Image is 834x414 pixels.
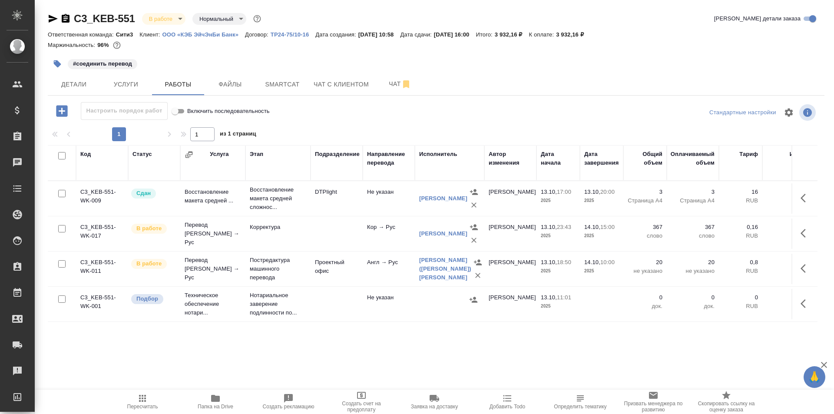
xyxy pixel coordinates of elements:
button: Нормальный [197,15,236,23]
span: 🙏 [807,368,822,386]
span: Работы [157,79,199,90]
p: Корректура [250,223,306,232]
p: Клиент: [139,31,162,38]
p: 367 [671,223,715,232]
div: Исполнитель выполняет работу [130,223,176,235]
div: Исполнитель выполняет работу [130,258,176,270]
p: RUB [767,196,806,205]
td: Кор → Рус [363,219,415,249]
svg: Отписаться [401,79,411,89]
p: Сдан [136,189,151,198]
div: Дата начала [541,150,576,167]
p: 13.10, [541,224,557,230]
p: 0 [628,293,662,302]
div: Оплачиваемый объем [671,150,715,167]
div: Услуга [210,150,228,159]
p: Ответственная команда: [48,31,116,38]
button: Здесь прячутся важные кнопки [795,258,816,279]
button: Добавить работу [50,102,74,120]
p: 16 [723,188,758,196]
span: Посмотреть информацию [799,104,817,121]
div: Подразделение [315,150,360,159]
p: 14.10, [584,259,600,265]
span: Smartcat [261,79,303,90]
p: Сити3 [116,31,140,38]
p: 18:50 [557,259,571,265]
div: Итого [790,150,806,159]
div: Этап [250,150,263,159]
p: 10:00 [600,259,615,265]
p: не указано [671,267,715,275]
div: Менеджер проверил работу исполнителя, передает ее на следующий этап [130,188,176,199]
div: Тариф [739,150,758,159]
p: ТР24-75/10-16 [271,31,316,38]
p: Постредактура машинного перевода [250,256,306,282]
p: RUB [767,232,806,240]
p: 58,72 [767,223,806,232]
p: RUB [723,196,758,205]
button: Добавить тэг [48,54,67,73]
p: К оплате: [529,31,556,38]
div: Статус [132,150,152,159]
button: Назначить [467,221,480,234]
button: Удалить [471,269,484,282]
p: ООО «КЭБ ЭйчЭнБи Банк» [162,31,245,38]
p: не указано [628,267,662,275]
p: Маржинальность: [48,42,97,48]
p: 2025 [541,196,576,205]
p: [DATE] 16:00 [434,31,476,38]
p: 2025 [584,232,619,240]
p: 13.10, [541,189,557,195]
button: Удалить [467,199,480,212]
td: DTPlight [311,183,363,214]
td: [PERSON_NAME] [484,254,536,284]
div: Автор изменения [489,150,532,167]
button: В работе [146,15,175,23]
p: 96% [97,42,111,48]
button: Назначить [467,185,480,199]
p: 3 [671,188,715,196]
p: 3 932,16 ₽ [556,31,590,38]
div: Код [80,150,91,159]
p: 0,16 [723,223,758,232]
button: Доп статусы указывают на важность/срочность заказа [252,13,263,24]
a: C3_KEB-551 [74,13,135,24]
p: Страница А4 [628,196,662,205]
td: Перевод [PERSON_NAME] → Рус [180,216,245,251]
p: 20 [671,258,715,267]
button: Сгруппировать [185,150,193,159]
span: Услуги [105,79,147,90]
a: ТР24-75/10-16 [271,30,316,38]
p: 0 [767,293,806,302]
button: Здесь прячутся важные кнопки [795,293,816,314]
td: C3_KEB-551-WK-017 [76,219,128,249]
p: Нотариальное заверение подлинности по... [250,291,306,317]
p: Дата создания: [315,31,358,38]
button: Назначить [471,256,484,269]
a: [PERSON_NAME] ([PERSON_NAME]) [PERSON_NAME] [419,257,471,281]
button: Скопировать ссылку для ЯМессенджера [48,13,58,24]
p: 13.10, [541,259,557,265]
p: 3 932,16 ₽ [495,31,529,38]
p: Договор: [245,31,271,38]
button: 🙏 [804,366,825,388]
div: В работе [142,13,185,25]
span: соединить перевод [67,60,138,67]
p: 23:43 [557,224,571,230]
td: Восстановление макета средней ... [180,183,245,214]
div: В работе [192,13,246,25]
p: RUB [723,302,758,311]
p: В работе [136,259,162,268]
div: Исполнитель [419,150,457,159]
td: C3_KEB-551-WK-009 [76,183,128,214]
div: Можно подбирать исполнителей [130,293,176,305]
a: ООО «КЭБ ЭйчЭнБи Банк» [162,30,245,38]
p: 13.10, [584,189,600,195]
p: 3 [628,188,662,196]
td: Не указан [363,183,415,214]
span: [PERSON_NAME] детали заказа [714,14,801,23]
p: 2025 [541,267,576,275]
p: 13.10, [541,294,557,301]
p: Подбор [136,295,158,303]
p: 48 [767,188,806,196]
